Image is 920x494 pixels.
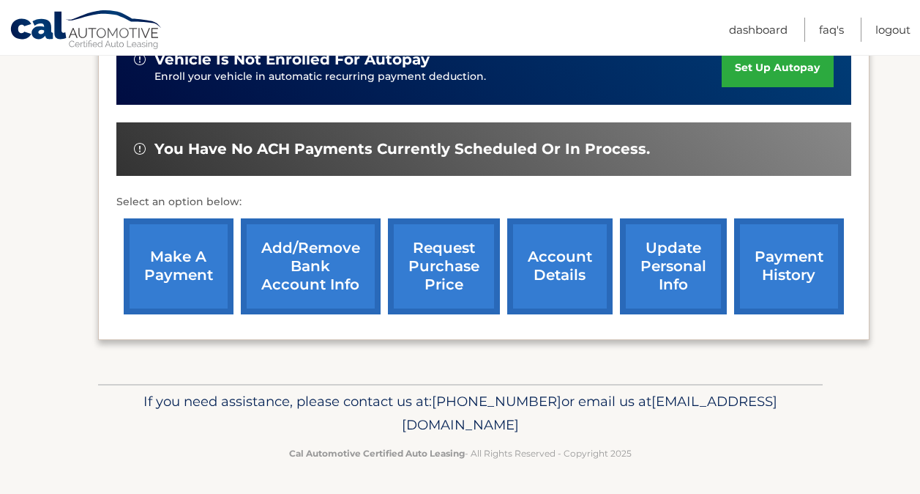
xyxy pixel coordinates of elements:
span: vehicle is not enrolled for autopay [154,51,430,69]
a: FAQ's [819,18,844,42]
a: set up autopay [722,48,833,87]
p: If you need assistance, please contact us at: or email us at [108,390,813,437]
a: payment history [734,218,844,314]
p: - All Rights Reserved - Copyright 2025 [108,446,813,461]
a: Logout [875,18,910,42]
a: request purchase price [388,218,500,314]
img: alert-white.svg [134,143,146,155]
strong: Cal Automotive Certified Auto Leasing [289,448,465,459]
p: Enroll your vehicle in automatic recurring payment deduction. [154,69,722,85]
a: update personal info [620,218,727,314]
a: make a payment [124,218,233,314]
a: Cal Automotive [10,10,163,52]
img: alert-white.svg [134,54,146,65]
a: Dashboard [729,18,788,42]
p: Select an option below: [116,193,851,211]
span: You have no ACH payments currently scheduled or in process. [154,140,650,158]
a: account details [507,218,613,314]
span: [PHONE_NUMBER] [432,393,561,410]
a: Add/Remove bank account info [241,218,381,314]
